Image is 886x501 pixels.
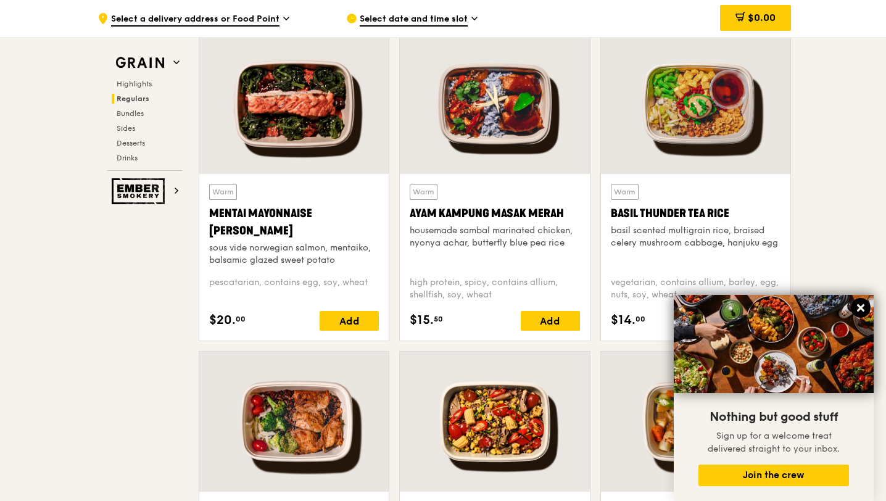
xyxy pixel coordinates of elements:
span: Drinks [117,154,138,162]
span: Desserts [117,139,145,147]
button: Join the crew [698,465,849,486]
span: Bundles [117,109,144,118]
img: Ember Smokery web logo [112,178,168,204]
button: Close [851,298,871,318]
img: DSC07876-Edit02-Large.jpeg [674,295,874,393]
div: high protein, spicy, contains allium, shellfish, soy, wheat [410,276,579,301]
span: Sign up for a welcome treat delivered straight to your inbox. [708,431,840,454]
img: Grain web logo [112,52,168,74]
div: Add [320,311,379,331]
span: $14. [611,311,636,329]
span: Select date and time slot [360,13,468,27]
div: vegetarian, contains allium, barley, egg, nuts, soy, wheat [611,276,780,301]
div: Warm [611,184,639,200]
span: Nothing but good stuff [710,410,838,424]
span: Highlights [117,80,152,88]
span: $0.00 [748,12,776,23]
div: pescatarian, contains egg, soy, wheat [209,276,379,301]
div: Add [521,311,580,331]
span: Select a delivery address or Food Point [111,13,279,27]
div: Warm [410,184,437,200]
div: Basil Thunder Tea Rice [611,205,780,222]
span: $15. [410,311,434,329]
span: 00 [236,314,246,324]
div: housemade sambal marinated chicken, nyonya achar, butterfly blue pea rice [410,225,579,249]
span: Sides [117,124,135,133]
span: 50 [434,314,443,324]
span: $20. [209,311,236,329]
div: sous vide norwegian salmon, mentaiko, balsamic glazed sweet potato [209,242,379,267]
span: Regulars [117,94,149,103]
div: Mentai Mayonnaise [PERSON_NAME] [209,205,379,239]
div: basil scented multigrain rice, braised celery mushroom cabbage, hanjuku egg [611,225,780,249]
div: Ayam Kampung Masak Merah [410,205,579,222]
div: Warm [209,184,237,200]
span: 00 [636,314,645,324]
